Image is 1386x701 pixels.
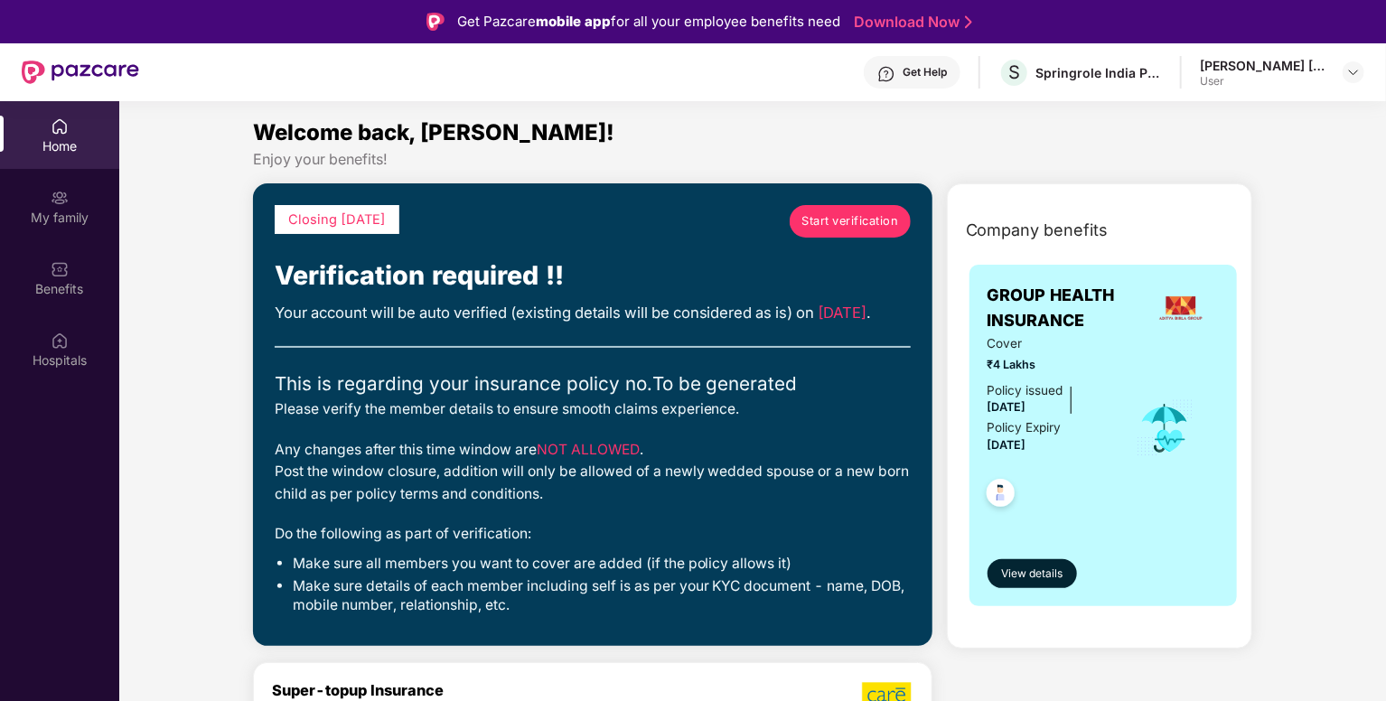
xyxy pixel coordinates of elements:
[988,356,1111,374] span: ₹4 Lakhs
[988,283,1143,334] span: GROUP HEALTH INSURANCE
[426,13,445,31] img: Logo
[1157,284,1205,332] img: insurerLogo
[536,13,611,30] strong: mobile app
[537,441,640,458] span: NOT ALLOWED
[988,418,1062,437] div: Policy Expiry
[288,211,386,228] span: Closing [DATE]
[1035,64,1162,81] div: Springrole India Private Limited
[877,65,895,83] img: svg+xml;base64,PHN2ZyBpZD0iSGVscC0zMngzMiIgeG1sbnM9Imh0dHA6Ly93d3cudzMub3JnLzIwMDAvc3ZnIiB3aWR0aD...
[979,473,1023,518] img: svg+xml;base64,PHN2ZyB4bWxucz0iaHR0cDovL3d3dy53My5vcmcvMjAwMC9zdmciIHdpZHRoPSI0OC45NDMiIGhlaWdodD...
[988,559,1077,588] button: View details
[988,438,1026,452] span: [DATE]
[1346,65,1361,79] img: svg+xml;base64,PHN2ZyBpZD0iRHJvcGRvd24tMzJ4MzIiIHhtbG5zPSJodHRwOi8vd3d3LnczLm9yZy8yMDAwL3N2ZyIgd2...
[51,189,69,207] img: svg+xml;base64,PHN2ZyB3aWR0aD0iMjAiIGhlaWdodD0iMjAiIHZpZXdCb3g9IjAgMCAyMCAyMCIgZmlsbD0ibm9uZSIgeG...
[293,555,911,574] li: Make sure all members you want to cover are added (if the policy allows it)
[457,11,840,33] div: Get Pazcare for all your employee benefits need
[966,218,1109,243] span: Company benefits
[253,150,1253,169] div: Enjoy your benefits!
[253,119,614,145] span: Welcome back, [PERSON_NAME]!
[51,117,69,136] img: svg+xml;base64,PHN2ZyBpZD0iSG9tZSIgeG1sbnM9Imh0dHA6Ly93d3cudzMub3JnLzIwMDAvc3ZnIiB3aWR0aD0iMjAiIG...
[1001,565,1063,583] span: View details
[51,260,69,278] img: svg+xml;base64,PHN2ZyBpZD0iQmVuZWZpdHMiIHhtbG5zPSJodHRwOi8vd3d3LnczLm9yZy8yMDAwL3N2ZyIgd2lkdGg9Ij...
[1200,57,1326,74] div: [PERSON_NAME] [DEMOGRAPHIC_DATA]
[819,304,867,322] span: [DATE]
[1008,61,1020,83] span: S
[988,400,1026,414] span: [DATE]
[272,681,646,699] div: Super-topup Insurance
[275,439,911,506] div: Any changes after this time window are . Post the window closure, addition will only be allowed o...
[801,212,898,230] span: Start verification
[965,13,972,32] img: Stroke
[275,369,911,398] div: This is regarding your insurance policy no. To be generated
[1200,74,1326,89] div: User
[275,301,911,324] div: Your account will be auto verified (existing details will be considered as is) on .
[790,205,911,238] a: Start verification
[275,256,911,296] div: Verification required !!
[293,577,911,615] li: Make sure details of each member including self is as per your KYC document - name, DOB, mobile n...
[1136,398,1194,458] img: icon
[988,334,1111,353] span: Cover
[854,13,967,32] a: Download Now
[22,61,139,84] img: New Pazcare Logo
[51,332,69,350] img: svg+xml;base64,PHN2ZyBpZD0iSG9zcGl0YWxzIiB4bWxucz0iaHR0cDovL3d3dy53My5vcmcvMjAwMC9zdmciIHdpZHRoPS...
[988,381,1063,400] div: Policy issued
[275,398,911,421] div: Please verify the member details to ensure smooth claims experience.
[903,65,947,79] div: Get Help
[275,523,911,546] div: Do the following as part of verification:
